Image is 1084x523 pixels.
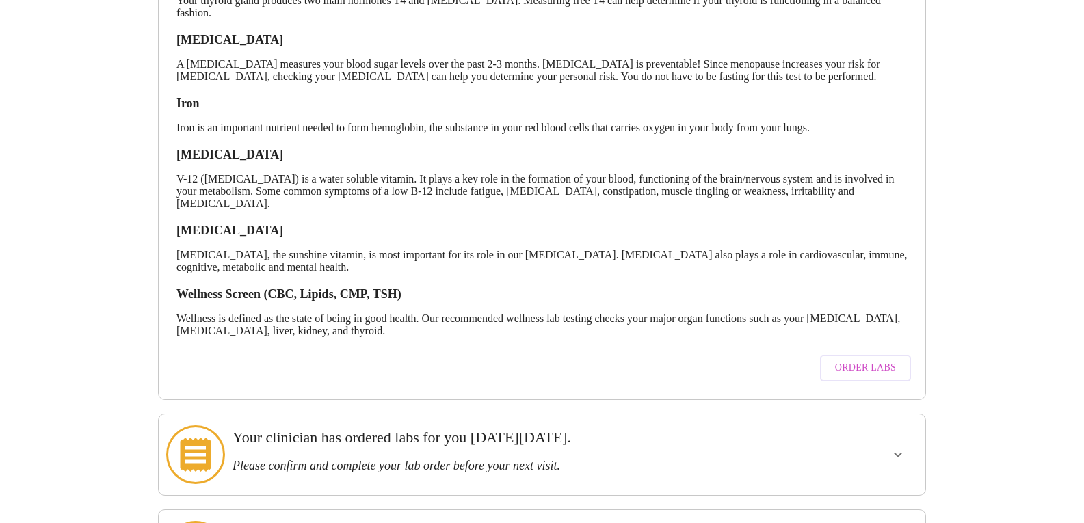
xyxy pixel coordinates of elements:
[233,429,778,446] h3: Your clinician has ordered labs for you [DATE][DATE].
[176,33,908,47] h3: [MEDICAL_DATA]
[233,459,778,473] h3: Please confirm and complete your lab order before your next visit.
[176,96,908,111] h3: Iron
[176,287,908,301] h3: Wellness Screen (CBC, Lipids, CMP, TSH)
[835,360,896,377] span: Order Labs
[817,348,914,388] a: Order Labs
[176,249,908,273] p: [MEDICAL_DATA], the sunshine vitamin, is most important for its role in our [MEDICAL_DATA]. [MEDI...
[820,355,911,381] button: Order Labs
[176,58,908,83] p: A [MEDICAL_DATA] measures your blood sugar levels over the past 2-3 months. [MEDICAL_DATA] is pre...
[176,148,908,162] h3: [MEDICAL_DATA]
[882,438,914,471] button: show more
[176,122,908,134] p: Iron is an important nutrient needed to form hemoglobin, the substance in your red blood cells th...
[176,173,908,210] p: V-12 ([MEDICAL_DATA]) is a water soluble vitamin. It plays a key role in the formation of your bl...
[176,312,908,337] p: Wellness is defined as the state of being in good health. Our recommended wellness lab testing ch...
[176,224,908,238] h3: [MEDICAL_DATA]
